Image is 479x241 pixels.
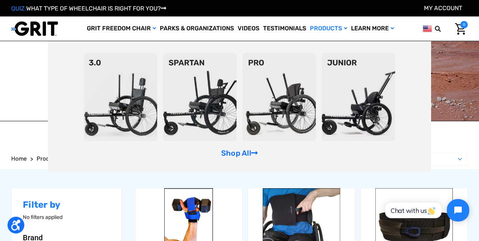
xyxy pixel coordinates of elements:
[85,16,158,41] a: GRIT Freedom Chair
[158,16,236,41] a: Parks & Organizations
[23,213,110,221] p: No filters applied
[261,16,308,41] a: Testimonials
[23,199,110,210] h2: Filter by
[423,24,432,33] img: us.png
[377,193,476,228] iframe: Tidio Chat
[11,155,27,163] a: Home
[37,155,61,162] span: Products
[11,5,166,12] a: QUIZ:WHAT TYPE OF WHEELCHAIR IS RIGHT FOR YOU?
[455,23,466,35] img: Cart
[11,21,58,36] img: GRIT All-Terrain Wheelchair and Mobility Equipment
[11,155,27,162] span: Home
[236,16,261,41] a: Videos
[438,21,449,37] input: Search
[349,16,396,41] a: Learn More
[308,16,349,41] a: Products
[84,53,157,141] img: 3point0.png
[242,53,316,141] img: pro-chair.png
[322,53,395,141] img: junior-chair.png
[424,4,462,12] a: Account
[11,5,26,12] span: QUIZ:
[449,21,468,37] a: Cart with 0 items
[37,155,61,163] a: Products
[163,53,237,141] img: spartan2.png
[460,21,468,28] span: 0
[221,149,258,158] a: Shop All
